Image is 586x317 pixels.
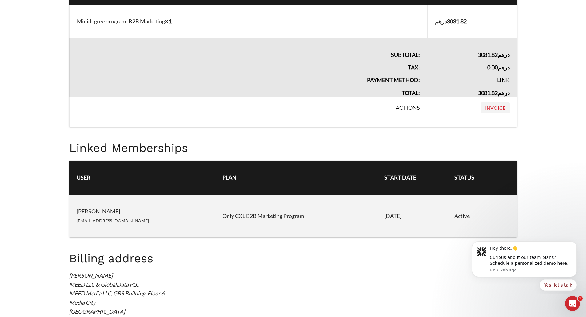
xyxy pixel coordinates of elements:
span: درهم [498,89,510,96]
span: درهم [435,18,447,25]
span: درهم [498,64,510,71]
span: Status [454,174,474,181]
span: 1 [578,296,583,301]
th: Actions [69,97,427,127]
th: Total: [69,85,427,97]
span: User [77,174,90,181]
small: [EMAIL_ADDRESS][DOMAIN_NAME] [77,218,149,223]
iframe: Intercom notifications message [463,236,586,294]
th: Tax: [69,59,427,72]
td: Minidegree program: B2B Marketing [69,5,427,38]
a: Invoice [481,102,510,113]
time: Sep 26, 2025 [384,212,401,219]
span: 3081.82 [478,89,510,96]
span: 0.00 [487,64,510,71]
span: درهم [498,51,510,58]
iframe: Intercom live chat [565,296,580,311]
h2: Billing address [69,252,517,265]
td: Link [427,72,517,85]
h2: Linked Memberships [69,141,517,155]
span: Plan [222,174,237,181]
td: Only CXL B2B Marketing Program [215,195,377,237]
strong: × 1 [165,18,172,25]
span: 3081.82 [478,51,510,58]
td: [PERSON_NAME] [69,195,215,237]
th: Payment method: [69,72,427,85]
span: Start Date [384,174,416,181]
td: Active [447,195,517,237]
bdi: 3081.82 [435,18,467,25]
th: Subtotal: [69,38,427,59]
